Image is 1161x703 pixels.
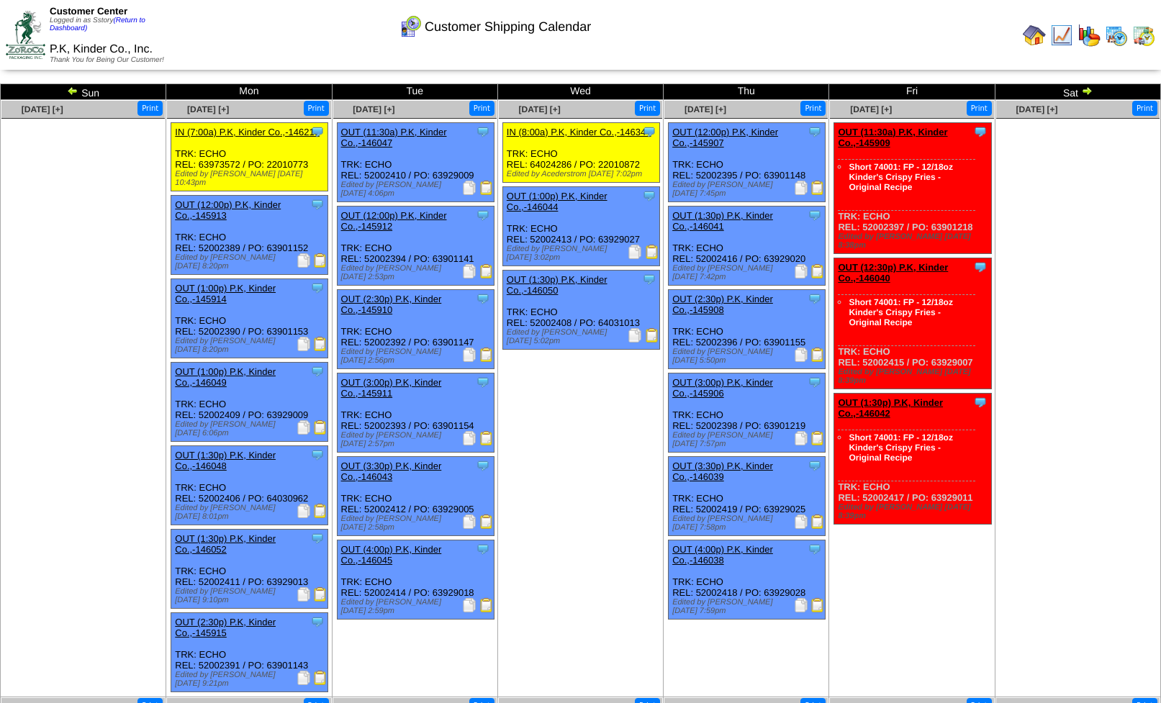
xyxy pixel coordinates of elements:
[794,431,808,445] img: Packing Slip
[642,189,656,203] img: Tooltip
[645,245,659,259] img: Bill of Lading
[635,101,660,116] button: Print
[337,457,494,536] div: TRK: ECHO REL: 52002412 / PO: 63929005
[476,458,490,473] img: Tooltip
[507,274,607,296] a: OUT (1:30p) P.K, Kinder Co.,-146050
[175,366,276,388] a: OUT (1:00p) P.K, Kinder Co.,-146049
[850,104,892,114] a: [DATE] [+]
[834,123,991,254] div: TRK: ECHO REL: 52002397 / PO: 63901218
[310,531,325,545] img: Tooltip
[808,291,822,306] img: Tooltip
[297,337,311,351] img: Packing Slip
[834,258,991,389] div: TRK: ECHO REL: 52002415 / PO: 63929007
[502,271,659,350] div: TRK: ECHO REL: 52002408 / PO: 64031013
[50,43,153,55] span: P.K, Kinder Co., Inc.
[469,101,494,116] button: Print
[171,196,328,275] div: TRK: ECHO REL: 52002389 / PO: 63901152
[502,123,659,183] div: TRK: ECHO REL: 64024286 / PO: 22010872
[6,11,45,59] img: ZoRoCo_Logo(Green%26Foil)%20jpg.webp
[507,127,651,137] a: IN (8:00a) P.K, Kinder Co.,-146344
[341,544,442,566] a: OUT (4:00p) P.K, Kinder Co.,-146045
[794,264,808,278] img: Packing Slip
[50,6,127,17] span: Customer Center
[973,260,988,274] img: Tooltip
[22,104,63,114] a: [DATE] [+]
[337,290,494,369] div: TRK: ECHO REL: 52002392 / PO: 63901147
[808,542,822,556] img: Tooltip
[166,84,332,100] td: Mon
[685,104,726,114] a: [DATE] [+]
[175,127,320,137] a: IN (7:00a) P.K, Kinder Co.,-146210
[479,181,494,195] img: Bill of Lading
[304,101,329,116] button: Print
[171,363,328,442] div: TRK: ECHO REL: 52002409 / PO: 63929009
[175,199,281,221] a: OUT (12:00p) P.K, Kinder Co.,-145913
[519,104,561,114] span: [DATE] [+]
[353,104,394,114] span: [DATE] [+]
[341,210,447,232] a: OUT (12:00p) P.K, Kinder Co.,-145912
[341,181,494,198] div: Edited by [PERSON_NAME] [DATE] 4:06pm
[838,368,990,385] div: Edited by [PERSON_NAME] [DATE] 8:39pm
[175,587,327,604] div: Edited by [PERSON_NAME] [DATE] 9:10pm
[507,245,659,262] div: Edited by [PERSON_NAME] [DATE] 3:02pm
[849,432,953,463] a: Short 74001: FP - 12/18oz Kinder's Crispy Fries - Original Recipe
[664,84,829,100] td: Thu
[175,253,327,271] div: Edited by [PERSON_NAME] [DATE] 8:20pm
[341,127,447,148] a: OUT (11:30a) P.K, Kinder Co.,-146047
[838,503,990,520] div: Edited by [PERSON_NAME] [DATE] 8:39pm
[849,162,953,192] a: Short 74001: FP - 12/18oz Kinder's Crispy Fries - Original Recipe
[341,294,442,315] a: OUT (2:30p) P.K, Kinder Co.,-145910
[171,446,328,525] div: TRK: ECHO REL: 52002406 / PO: 64030962
[297,420,311,435] img: Packing Slip
[310,281,325,295] img: Tooltip
[1,84,166,100] td: Sun
[341,461,442,482] a: OUT (3:30p) P.K, Kinder Co.,-146043
[808,208,822,222] img: Tooltip
[995,84,1160,100] td: Sat
[175,420,327,437] div: Edited by [PERSON_NAME] [DATE] 6:06pm
[175,504,327,521] div: Edited by [PERSON_NAME] [DATE] 8:01pm
[810,598,825,612] img: Bill of Lading
[672,264,825,281] div: Edited by [PERSON_NAME] [DATE] 7:42pm
[669,540,826,620] div: TRK: ECHO REL: 52002418 / PO: 63929028
[672,181,825,198] div: Edited by [PERSON_NAME] [DATE] 7:45pm
[672,127,778,148] a: OUT (12:00p) P.K, Kinder Co.,-145907
[810,348,825,362] img: Bill of Lading
[810,514,825,529] img: Bill of Lading
[313,253,327,268] img: Bill of Lading
[462,598,476,612] img: Packing Slip
[669,373,826,453] div: TRK: ECHO REL: 52002398 / PO: 63901219
[175,337,327,354] div: Edited by [PERSON_NAME] [DATE] 8:20pm
[628,328,642,343] img: Packing Slip
[479,264,494,278] img: Bill of Lading
[794,348,808,362] img: Packing Slip
[849,297,953,327] a: Short 74001: FP - 12/18oz Kinder's Crispy Fries - Original Recipe
[672,431,825,448] div: Edited by [PERSON_NAME] [DATE] 7:57pm
[341,348,494,365] div: Edited by [PERSON_NAME] [DATE] 2:56pm
[187,104,229,114] span: [DATE] [+]
[171,530,328,609] div: TRK: ECHO REL: 52002411 / PO: 63929013
[810,181,825,195] img: Bill of Lading
[642,124,656,139] img: Tooltip
[808,124,822,139] img: Tooltip
[476,375,490,389] img: Tooltip
[310,448,325,462] img: Tooltip
[507,170,659,178] div: Edited by Acederstrom [DATE] 7:02pm
[672,348,825,365] div: Edited by [PERSON_NAME] [DATE] 5:50pm
[50,17,145,32] span: Logged in as Sstory
[462,264,476,278] img: Packing Slip
[838,127,947,148] a: OUT (11:30a) P.K, Kinder Co.,-145909
[476,542,490,556] img: Tooltip
[1081,85,1093,96] img: arrowright.gif
[628,245,642,259] img: Packing Slip
[310,124,325,139] img: Tooltip
[337,123,494,202] div: TRK: ECHO REL: 52002410 / PO: 63929009
[967,101,992,116] button: Print
[672,294,773,315] a: OUT (2:30p) P.K, Kinder Co.,-145908
[50,56,164,64] span: Thank You for Being Our Customer!
[171,279,328,358] div: TRK: ECHO REL: 52002390 / PO: 63901153
[1132,101,1157,116] button: Print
